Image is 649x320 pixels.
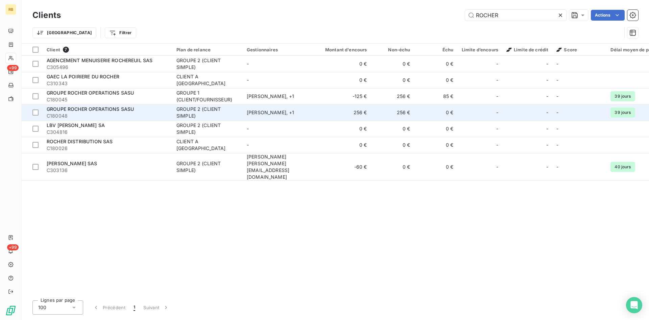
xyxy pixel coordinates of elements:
span: +99 [7,244,19,250]
span: C180048 [47,113,168,119]
td: -125 € [313,88,371,104]
span: - [247,61,249,67]
div: RB [5,4,16,15]
span: - [496,142,498,148]
span: - [546,164,548,170]
span: 39 jours [610,107,635,118]
span: +99 [7,65,19,71]
button: 1 [129,300,139,315]
td: 0 € [313,56,371,72]
td: 0 € [371,137,414,153]
td: 256 € [371,88,414,104]
span: Client [47,47,60,52]
span: - [546,109,548,116]
td: 0 € [414,72,458,88]
td: 0 € [414,56,458,72]
button: Actions [591,10,625,21]
div: Non-échu [375,47,410,52]
td: 256 € [371,104,414,121]
span: - [496,109,498,116]
span: - [556,109,558,115]
td: 0 € [313,121,371,137]
h3: Clients [32,9,61,21]
span: [PERSON_NAME] [PERSON_NAME][EMAIL_ADDRESS][DOMAIN_NAME] [247,154,289,180]
div: [PERSON_NAME] , + 1 [247,109,309,116]
span: - [247,77,249,83]
span: C305496 [47,64,168,71]
span: 7 [63,47,69,53]
span: C310343 [47,80,168,87]
span: LBV [PERSON_NAME] SA [47,122,105,128]
div: Plan de relance [176,47,239,52]
span: 40 jours [610,162,635,172]
span: GROUPE ROCHER OPERATIONS SASU [47,106,134,112]
td: 0 € [371,56,414,72]
span: - [546,125,548,132]
div: GROUPE 1 (CLIENT/FOURNISSEUR) [176,90,239,103]
td: 0 € [371,72,414,88]
span: - [496,60,498,67]
button: [GEOGRAPHIC_DATA] [32,27,96,38]
span: - [496,77,498,83]
div: Gestionnaires [247,47,309,52]
span: - [546,93,548,100]
span: - [546,77,548,83]
span: - [546,60,548,67]
div: Open Intercom Messenger [626,297,642,313]
span: C180045 [47,96,168,103]
span: GROUPE ROCHER OPERATIONS SASU [47,90,134,96]
div: Limite d’encours [462,47,498,52]
td: -60 € [313,153,371,180]
div: [PERSON_NAME] , + 1 [247,93,309,100]
span: - [247,142,249,148]
span: 39 jours [610,91,635,101]
td: 0 € [371,153,414,180]
td: 0 € [414,121,458,137]
button: Filtrer [105,27,136,38]
div: Échu [418,47,454,52]
td: 0 € [313,72,371,88]
span: Limite de crédit [506,47,548,52]
div: GROUPE 2 (CLIENT SIMPLE) [176,106,239,119]
span: - [556,142,558,148]
td: 0 € [371,121,414,137]
span: - [247,126,249,131]
div: GROUPE 2 (CLIENT SIMPLE) [176,122,239,136]
td: 85 € [414,88,458,104]
span: 100 [38,304,46,311]
span: - [546,142,548,148]
div: GROUPE 2 (CLIENT SIMPLE) [176,160,239,174]
span: - [556,93,558,99]
span: GAEC LA POIRIERE DU ROCHER [47,74,119,79]
span: - [496,93,498,100]
span: 1 [134,304,135,311]
td: 256 € [313,104,371,121]
button: Suivant [139,300,173,315]
span: Score [556,47,577,52]
td: 0 € [414,104,458,121]
span: - [556,77,558,83]
span: - [496,125,498,132]
img: Logo LeanPay [5,305,16,316]
td: 0 € [414,137,458,153]
div: CLIENT A [GEOGRAPHIC_DATA] [176,73,239,87]
span: - [496,164,498,170]
span: AGENCEMENT MENUISERIE ROCHEREUIL SAS [47,57,152,63]
input: Rechercher [465,10,567,21]
span: C303136 [47,167,168,174]
span: - [556,61,558,67]
div: Montant d'encours [317,47,367,52]
td: 0 € [414,153,458,180]
span: C304816 [47,129,168,136]
td: 0 € [313,137,371,153]
span: [PERSON_NAME] SAS [47,161,97,166]
span: C180026 [47,145,168,152]
div: CLIENT A [GEOGRAPHIC_DATA] [176,138,239,152]
span: - [556,164,558,170]
span: ROCHER DISTRIBUTION SAS [47,139,113,144]
button: Précédent [89,300,129,315]
div: GROUPE 2 (CLIENT SIMPLE) [176,57,239,71]
span: - [556,126,558,131]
